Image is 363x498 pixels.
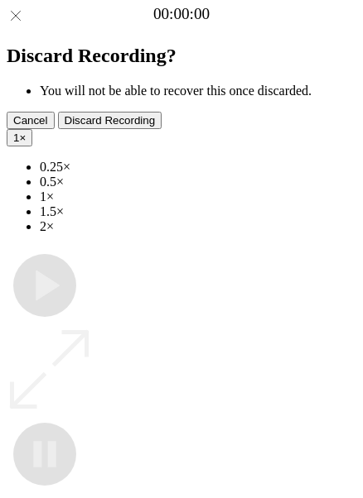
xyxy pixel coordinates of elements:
[40,160,356,175] li: 0.25×
[7,112,55,129] button: Cancel
[40,219,356,234] li: 2×
[13,132,19,144] span: 1
[7,45,356,67] h2: Discard Recording?
[7,129,32,146] button: 1×
[40,204,356,219] li: 1.5×
[40,189,356,204] li: 1×
[40,175,356,189] li: 0.5×
[58,112,162,129] button: Discard Recording
[40,84,356,98] li: You will not be able to recover this once discarded.
[153,5,210,23] a: 00:00:00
